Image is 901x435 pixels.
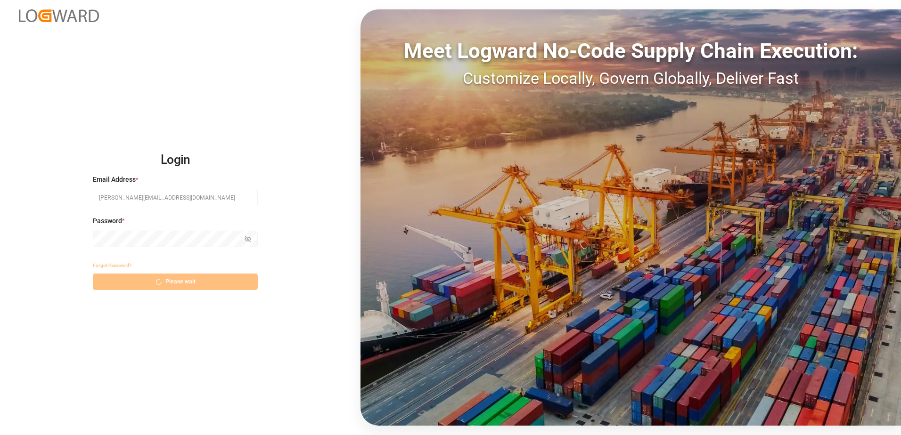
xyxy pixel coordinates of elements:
span: Email Address [93,175,136,185]
img: Logward_new_orange.png [19,9,99,22]
div: Customize Locally, Govern Globally, Deliver Fast [360,66,901,90]
div: Meet Logward No-Code Supply Chain Execution: [360,35,901,66]
h2: Login [93,145,258,175]
input: Enter your email [93,190,258,206]
span: Password [93,216,122,226]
